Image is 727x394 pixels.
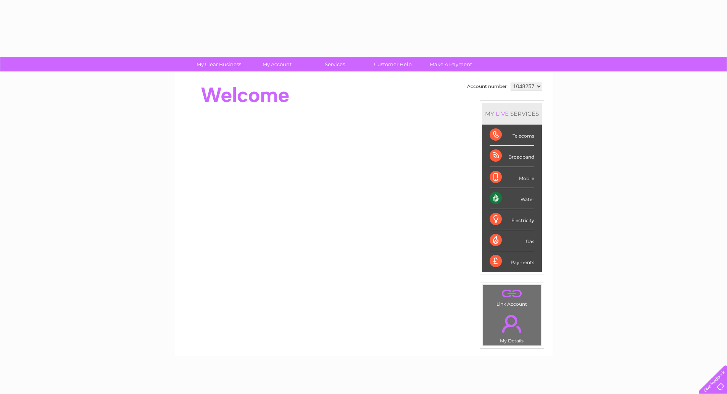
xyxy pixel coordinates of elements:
a: . [485,287,539,300]
div: MY SERVICES [482,103,542,125]
div: Mobile [490,167,534,188]
div: Gas [490,230,534,251]
a: Customer Help [361,57,424,71]
a: My Account [245,57,308,71]
a: Services [303,57,366,71]
a: . [485,310,539,337]
a: My Clear Business [187,57,250,71]
td: Link Account [482,285,542,309]
a: Make A Payment [419,57,482,71]
td: My Details [482,308,542,346]
div: Broadband [490,146,534,167]
td: Account number [465,80,509,93]
div: Water [490,188,534,209]
div: LIVE [494,110,510,117]
div: Electricity [490,209,534,230]
div: Payments [490,251,534,272]
div: Telecoms [490,125,534,146]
